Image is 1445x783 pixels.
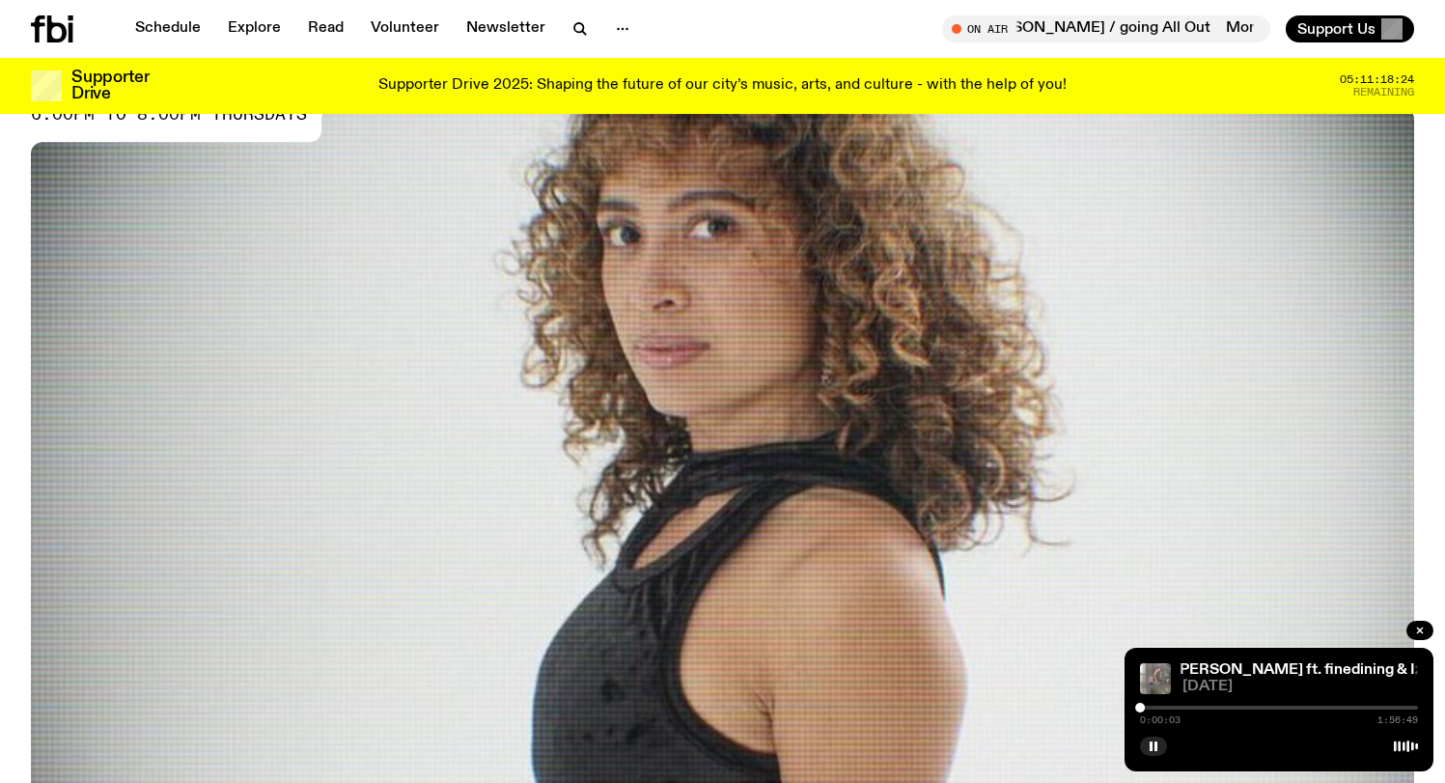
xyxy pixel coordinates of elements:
[359,15,451,42] a: Volunteer
[124,15,212,42] a: Schedule
[216,15,292,42] a: Explore
[942,15,1270,42] button: On AirMornings with [PERSON_NAME] / going All OutMornings with [PERSON_NAME] / going All Out
[71,70,149,102] h3: Supporter Drive
[1140,715,1181,725] span: 0:00:03
[378,77,1067,95] p: Supporter Drive 2025: Shaping the future of our city’s music, arts, and culture - with the help o...
[1340,74,1414,85] span: 05:11:18:24
[1182,680,1418,694] span: [DATE]
[455,15,557,42] a: Newsletter
[1377,715,1418,725] span: 1:56:49
[1286,15,1414,42] button: Support Us
[31,107,307,123] span: 6:00pm to 8:00pm thursdays
[1353,87,1414,98] span: Remaining
[296,15,355,42] a: Read
[1297,20,1376,38] span: Support Us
